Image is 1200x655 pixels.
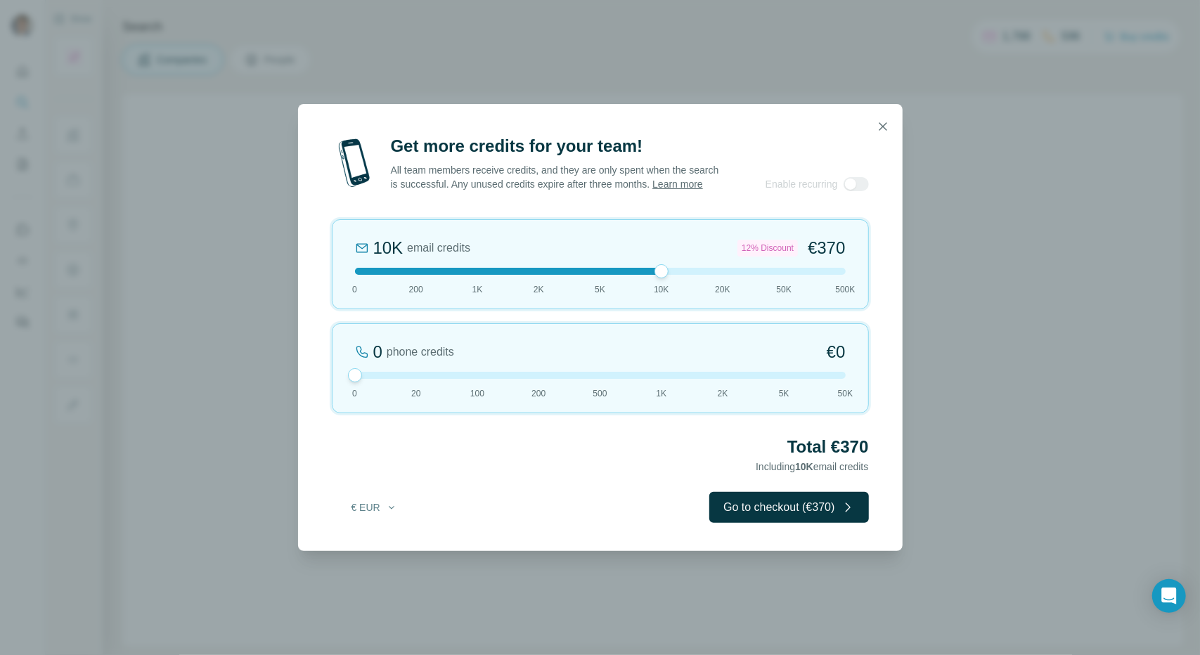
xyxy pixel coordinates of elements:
[595,283,605,296] span: 5K
[1152,579,1186,613] div: Open Intercom Messenger
[766,177,838,191] span: Enable recurring
[827,341,846,363] span: €0
[531,387,546,400] span: 200
[411,387,420,400] span: 20
[779,387,789,400] span: 5K
[373,237,404,259] div: 10K
[808,237,845,259] span: €370
[373,341,382,363] div: 0
[472,283,483,296] span: 1K
[593,387,607,400] span: 500
[777,283,792,296] span: 50K
[709,492,868,523] button: Go to checkout (€370)
[795,461,813,472] span: 10K
[332,436,869,458] h2: Total €370
[470,387,484,400] span: 100
[838,387,853,400] span: 50K
[718,387,728,400] span: 2K
[652,179,703,190] a: Learn more
[756,461,868,472] span: Including email credits
[835,283,855,296] span: 500K
[352,387,357,400] span: 0
[654,283,669,296] span: 10K
[387,344,454,361] span: phone credits
[534,283,544,296] span: 2K
[342,495,407,520] button: € EUR
[715,283,730,296] span: 20K
[737,240,798,257] div: 12% Discount
[409,283,423,296] span: 200
[332,135,377,191] img: mobile-phone
[352,283,357,296] span: 0
[407,240,470,257] span: email credits
[656,387,666,400] span: 1K
[391,163,721,191] p: All team members receive credits, and they are only spent when the search is successful. Any unus...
